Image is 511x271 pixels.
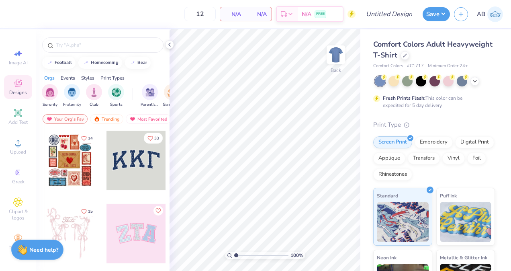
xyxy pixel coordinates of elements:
[63,84,81,108] button: filter button
[477,10,485,19] span: AB
[78,57,122,69] button: homecoming
[12,179,25,185] span: Greek
[9,89,27,96] span: Designs
[373,63,403,70] span: Comfort Colors
[440,202,492,242] img: Puff Ink
[29,246,58,254] strong: Need help?
[126,114,171,124] div: Most Favorited
[81,74,94,82] div: Styles
[377,202,429,242] img: Standard
[163,102,181,108] span: Game Day
[487,6,503,22] img: Aidan Bettinardi
[428,63,468,70] span: Minimum Order: 24 +
[8,244,28,251] span: Decorate
[225,10,241,18] span: N/A
[316,11,325,17] span: FREE
[440,191,457,200] span: Puff Ink
[61,74,75,82] div: Events
[383,95,425,101] strong: Fresh Prints Flash:
[108,84,124,108] button: filter button
[9,60,28,66] span: Image AI
[373,152,405,164] div: Applique
[377,253,397,262] span: Neon Ink
[360,6,419,22] input: Untitled Design
[90,102,98,108] span: Club
[423,7,450,21] button: Save
[63,102,81,108] span: Fraternity
[184,7,216,21] input: – –
[125,57,151,69] button: bear
[163,84,181,108] button: filter button
[302,10,311,18] span: N/A
[42,57,76,69] button: football
[94,116,100,122] img: trending.gif
[408,152,440,164] div: Transfers
[88,136,93,140] span: 14
[154,136,159,140] span: 33
[83,60,89,65] img: trend_line.gif
[328,47,344,63] img: Back
[145,88,155,97] img: Parent's Weekend Image
[4,208,32,221] span: Clipart & logos
[78,133,96,144] button: Like
[78,206,96,217] button: Like
[63,84,81,108] div: filter for Fraternity
[137,60,147,65] div: bear
[45,88,55,97] img: Sorority Image
[407,63,424,70] span: # C1717
[153,206,163,216] button: Like
[290,252,303,259] span: 100 %
[42,84,58,108] button: filter button
[141,84,159,108] button: filter button
[455,136,494,148] div: Digital Print
[383,94,482,109] div: This color can be expedited for 5 day delivery.
[373,136,412,148] div: Screen Print
[251,10,267,18] span: N/A
[168,88,177,97] img: Game Day Image
[129,116,136,122] img: most_fav.gif
[67,88,76,97] img: Fraternity Image
[141,84,159,108] div: filter for Parent's Weekend
[46,116,53,122] img: most_fav.gif
[55,60,72,65] div: football
[90,88,98,97] img: Club Image
[141,102,159,108] span: Parent's Weekend
[129,60,136,65] img: trend_line.gif
[43,114,88,124] div: Your Org's Fav
[55,41,158,49] input: Try "Alpha"
[373,168,412,181] div: Rhinestones
[477,6,503,22] a: AB
[377,191,398,200] span: Standard
[100,74,125,82] div: Print Types
[42,84,58,108] div: filter for Sorority
[467,152,486,164] div: Foil
[91,60,119,65] div: homecoming
[108,84,124,108] div: filter for Sports
[88,209,93,214] span: 15
[47,60,53,65] img: trend_line.gif
[373,39,493,60] span: Comfort Colors Adult Heavyweight T-Shirt
[8,119,28,125] span: Add Text
[163,84,181,108] div: filter for Game Day
[415,136,453,148] div: Embroidery
[86,84,102,108] div: filter for Club
[440,253,487,262] span: Metallic & Glitter Ink
[86,84,102,108] button: filter button
[90,114,123,124] div: Trending
[373,120,495,129] div: Print Type
[110,102,123,108] span: Sports
[10,149,26,155] span: Upload
[442,152,465,164] div: Vinyl
[43,102,57,108] span: Sorority
[331,67,341,74] div: Back
[144,133,163,144] button: Like
[44,74,55,82] div: Orgs
[112,88,121,97] img: Sports Image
